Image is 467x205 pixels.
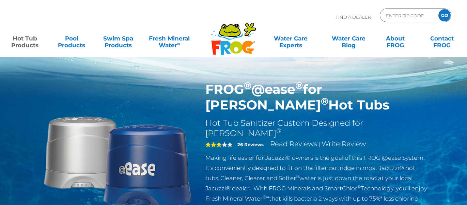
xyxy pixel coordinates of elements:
a: Read Reviews [270,140,317,148]
a: Water CareExperts [261,32,320,45]
a: ContactFROG [424,32,460,45]
h1: FROG @ease for [PERSON_NAME] Hot Tubs [205,82,428,113]
span: 3 [205,142,222,147]
a: AboutFROG [377,32,414,45]
strong: 26 Reviews [237,142,264,147]
a: Fresh MineralWater∞ [147,32,192,45]
sup: ® [295,80,303,91]
sup: ®∞ [263,194,269,200]
span: | [318,141,320,148]
a: Write Review [322,140,366,148]
sup: ® [276,127,281,135]
sup: ® [296,174,299,179]
a: PoolProducts [53,32,90,45]
a: Hot TubProducts [7,32,43,45]
a: Swim SpaProducts [100,32,136,45]
sup: ® [244,80,251,91]
sup: ® [357,184,361,189]
h2: Hot Tub Sanitizer Custom Designed for [PERSON_NAME] [205,118,428,138]
p: Find A Dealer [336,8,371,25]
img: Frog Products Logo [207,14,260,55]
input: GO [438,9,451,21]
sup: ∞ [177,41,180,46]
a: Water CareBlog [331,32,367,45]
sup: ® [321,95,328,107]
